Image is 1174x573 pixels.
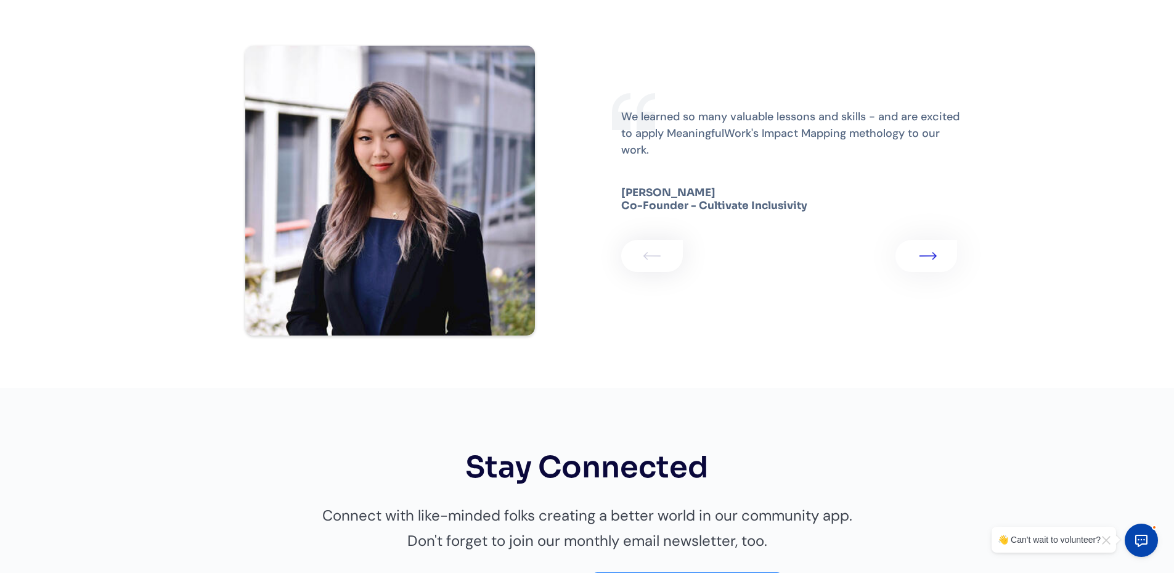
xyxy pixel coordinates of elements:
div: 👋 Can't wait to volunteer? [998,533,1101,546]
strong: [PERSON_NAME] Co-Founder - Cultivate Inclusivity [621,186,807,212]
p: Connect with like-minded folks creating a better world in our community app. Don't forget to join... [322,503,852,554]
h2: Stay Connected [465,450,709,485]
p: We learned so many valuable lessons and skills - and are excited to apply MeaningfulWork's Impact... [621,109,966,159]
